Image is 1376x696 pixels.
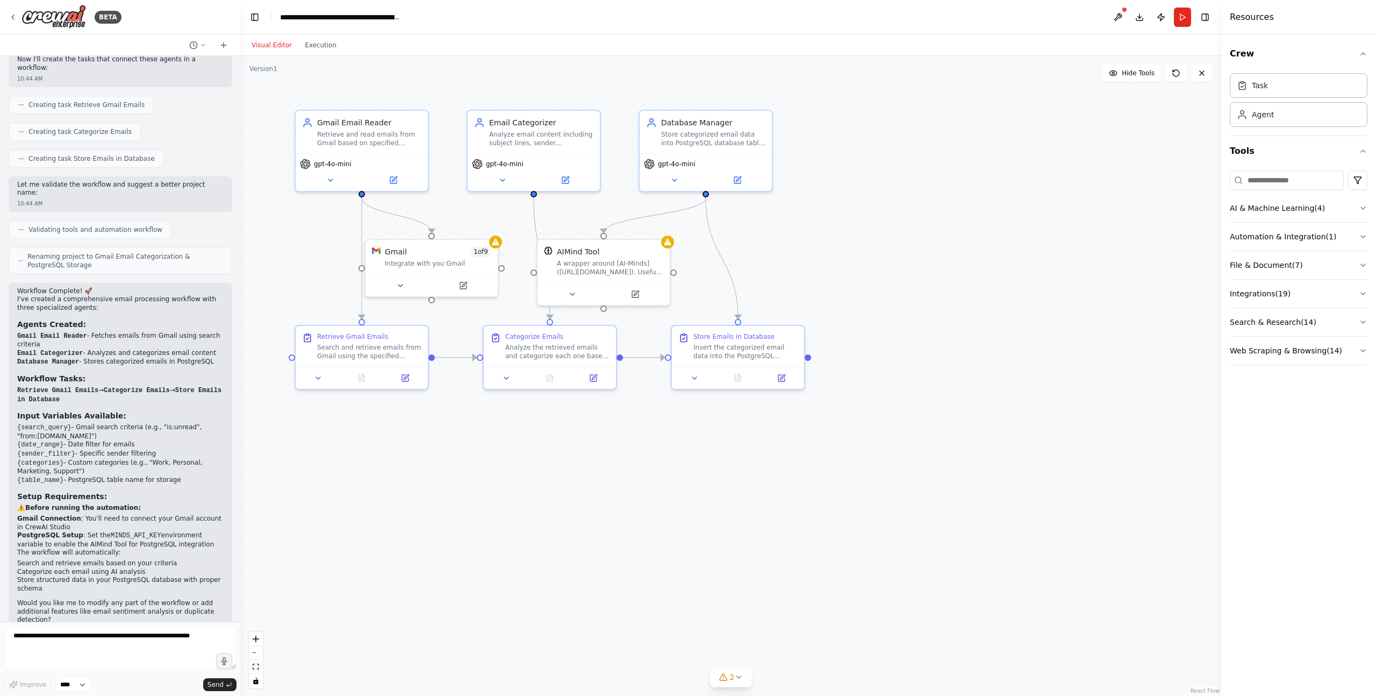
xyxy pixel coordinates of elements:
g: Edge from 13e09a45-7502-45ac-8f06-d669c358213c to 668c615b-f918-4073-a7fa-b6e0bbcd0173 [598,197,711,233]
p: Let me validate the workflow and suggest a better project name: [17,181,224,197]
span: Validating tools and automation workflow [28,225,162,234]
code: Retrieve Gmail Emails [17,387,98,394]
button: Integrations(19) [1230,280,1367,308]
div: Store Emails in DatabaseInsert the categorized email data into the PostgreSQL database table {tab... [671,325,805,390]
span: Creating task Retrieve Gmail Emails [28,101,145,109]
div: Tools [1230,166,1367,374]
div: Store categorized email data into PostgreSQL database table {table_name}. Create structured datab... [661,130,765,147]
img: Gmail [372,246,381,255]
div: Agent [1252,109,1274,120]
button: Open in side panel [535,174,596,187]
div: 10:44 AM [17,200,224,208]
div: GmailGmail1of9Integrate with you Gmail [364,239,499,297]
div: Task [1252,80,1268,91]
strong: Gmail Connection [17,515,81,522]
div: Store Emails in Database [693,332,775,341]
button: Open in side panel [605,288,665,301]
li: → → [17,386,224,404]
li: : Set the environment variable to enable the AIMind Tool for PostgreSQL integration [17,531,224,549]
code: {sender_filter} [17,450,75,458]
code: Database Manager [17,358,79,366]
div: Database Manager [661,117,765,128]
li: - Date filter for emails [17,441,224,450]
g: Edge from 0f1cea4c-acae-4da0-a07e-f301f48ad49d to 1692a2d9-62d9-4e5e-8999-f2c5f3b53ea4 [435,352,477,363]
button: No output available [339,372,385,385]
code: MINDS_API_KEY [111,532,161,539]
button: File & Document(7) [1230,251,1367,279]
span: Number of enabled actions [470,246,491,257]
div: Gmail Email ReaderRetrieve and read emails from Gmail based on specified search criteria such as ... [295,110,429,192]
h4: Resources [1230,11,1274,24]
div: BETA [95,11,121,24]
div: Database ManagerStore categorized email data into PostgreSQL database table {table_name}. Create ... [639,110,773,192]
span: gpt-4o-mini [314,160,352,168]
strong: Setup Requirements: [17,492,107,501]
strong: Before running the automation: [25,504,141,512]
div: Gmail [385,246,407,257]
p: Now I'll create the tasks that connect these agents in a workflow: [17,55,224,72]
button: AI & Machine Learning(4) [1230,194,1367,222]
code: Store Emails in Database [17,387,221,403]
p: ⚠️ [17,504,224,513]
button: Visual Editor [245,39,298,52]
code: {date_range} [17,441,63,449]
span: Send [207,680,224,689]
button: Hide left sidebar [247,10,262,25]
button: Hide Tools [1102,65,1161,82]
button: Tools [1230,136,1367,166]
div: AIMind Tool [557,246,599,257]
span: gpt-4o-mini [486,160,524,168]
button: Open in side panel [575,372,612,385]
li: Search and retrieve emails based on your criteria [17,559,224,568]
button: toggle interactivity [249,674,263,688]
div: AIMindToolAIMind ToolA wrapper around [AI-Minds]([URL][DOMAIN_NAME]). Useful for when you need an... [536,239,671,306]
span: Improve [20,680,46,689]
strong: PostgreSQL Setup [17,531,83,539]
div: 10:44 AM [17,75,224,83]
div: Crew [1230,69,1367,136]
strong: Workflow Tasks: [17,374,85,383]
div: Gmail Email Reader [317,117,421,128]
button: Send [203,678,236,691]
div: Analyze email content including subject lines, sender information, and message body to categorize... [489,130,593,147]
code: {table_name} [17,477,63,484]
button: Open in side panel [763,372,800,385]
code: Categorize Emails [104,387,169,394]
span: Renaming project to Gmail Email Categorization & PostgreSQL Storage [27,252,223,269]
div: Categorize EmailsAnalyze the retrieved emails and categorize each one based on content, sender, a... [483,325,617,390]
li: - PostgreSQL table name for storage [17,476,224,485]
button: 2 [711,667,752,687]
button: fit view [249,660,263,674]
p: I've created a comprehensive email processing workflow with three specialized agents: [17,295,224,312]
span: Creating task Categorize Emails [28,127,132,136]
button: zoom in [249,632,263,646]
img: AIMindTool [544,246,553,255]
button: zoom out [249,646,263,660]
li: - Gmail search criteria (e.g., "is:unread", "from:[DOMAIN_NAME]") [17,423,224,441]
g: Edge from e1e58151-79f9-4c54-a9ee-fc3af42f3322 to 220a34b3-4045-41e0-af7f-7fef8ba42af6 [356,197,437,233]
div: React Flow controls [249,632,263,688]
p: Would you like me to modify any part of the workflow or add additional features like email sentim... [17,599,224,624]
p: The workflow will automatically: [17,549,224,557]
div: Retrieve Gmail Emails [317,332,388,341]
span: 2 [730,672,735,683]
span: Creating task Store Emails in Database [28,154,155,163]
li: Store structured data in your PostgreSQL database with proper schema [17,576,224,593]
div: Email CategorizerAnalyze email content including subject lines, sender information, and message b... [467,110,601,192]
button: Web Scraping & Browsing(14) [1230,337,1367,365]
button: Execution [298,39,343,52]
div: Retrieve Gmail EmailsSearch and retrieve emails from Gmail using the specified search criteria: {... [295,325,429,390]
button: Start a new chat [215,39,232,52]
button: Hide right sidebar [1198,10,1213,25]
li: Categorize each email using AI analysis [17,568,224,577]
li: - Stores categorized emails in PostgreSQL [17,358,224,367]
h2: Workflow Complete! 🚀 [17,287,224,296]
div: Insert the categorized email data into the PostgreSQL database table {table_name}. Create databas... [693,343,798,360]
li: : You'll need to connect your Gmail account in CrewAI Studio [17,515,224,531]
div: Analyze the retrieved emails and categorize each one based on content, sender, and context. Apply... [505,343,610,360]
img: Logo [21,5,86,29]
div: Integrate with you Gmail [385,259,491,268]
span: gpt-4o-mini [658,160,696,168]
button: Switch to previous chat [185,39,211,52]
button: Open in side panel [433,279,493,292]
